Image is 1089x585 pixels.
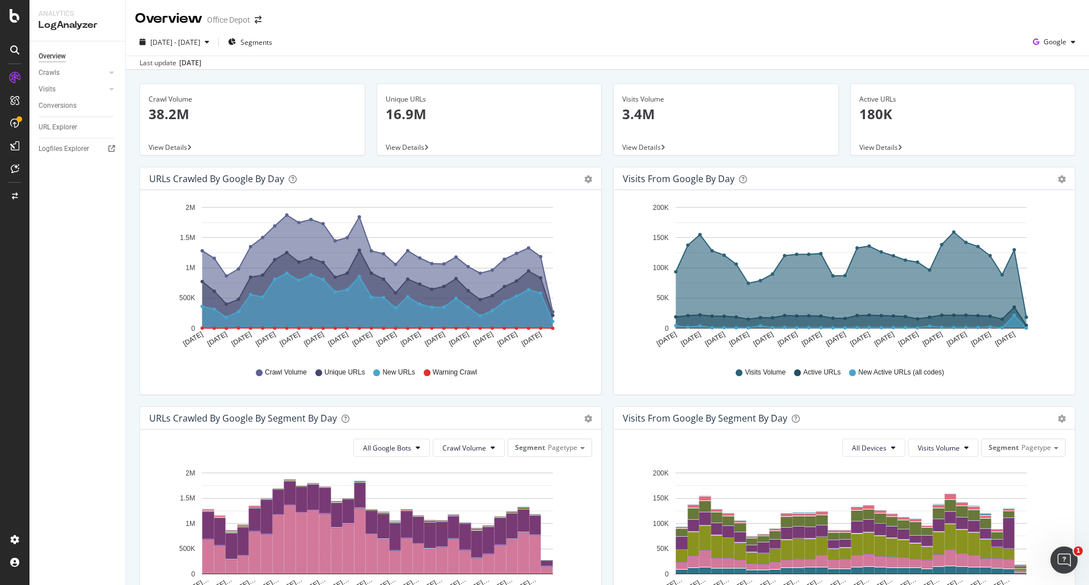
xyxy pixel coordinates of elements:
[149,199,588,357] svg: A chart.
[745,368,786,377] span: Visits Volume
[653,469,669,477] text: 200K
[873,330,896,348] text: [DATE]
[728,330,750,348] text: [DATE]
[515,443,545,452] span: Segment
[39,100,117,112] a: Conversions
[653,520,669,528] text: 100K
[946,330,968,348] text: [DATE]
[149,173,284,184] div: URLs Crawled by Google by day
[191,325,195,333] text: 0
[433,439,505,457] button: Crawl Volume
[1058,175,1066,183] div: gear
[185,204,195,212] text: 2M
[179,58,201,68] div: [DATE]
[623,199,1062,357] svg: A chart.
[149,142,187,152] span: View Details
[584,415,592,423] div: gear
[825,330,847,348] text: [DATE]
[150,37,200,47] span: [DATE] - [DATE]
[584,175,592,183] div: gear
[207,14,250,26] div: Office Depot
[679,330,702,348] text: [DATE]
[842,439,905,457] button: All Devices
[351,330,374,348] text: [DATE]
[149,104,356,124] p: 38.2M
[472,330,495,348] text: [DATE]
[859,104,1067,124] p: 180K
[424,330,446,348] text: [DATE]
[908,439,978,457] button: Visits Volume
[39,50,66,62] div: Overview
[1022,443,1051,452] span: Pagetype
[39,50,117,62] a: Overview
[39,121,117,133] a: URL Explorer
[1050,546,1078,574] iframe: Intercom live chat
[622,142,661,152] span: View Details
[149,413,337,424] div: URLs Crawled by Google By Segment By Day
[39,83,56,95] div: Visits
[265,368,307,377] span: Crawl Volume
[179,294,195,302] text: 500K
[386,104,593,124] p: 16.9M
[969,330,992,348] text: [DATE]
[859,94,1067,104] div: Active URLs
[149,94,356,104] div: Crawl Volume
[1074,546,1083,555] span: 1
[39,143,89,155] div: Logfiles Explorer
[302,330,325,348] text: [DATE]
[39,100,77,112] div: Conversions
[278,330,301,348] text: [DATE]
[852,443,887,453] span: All Devices
[623,173,735,184] div: Visits from Google by day
[324,368,365,377] span: Unique URLs
[622,94,830,104] div: Visits Volume
[653,234,669,242] text: 150K
[140,58,201,68] div: Last update
[327,330,349,348] text: [DATE]
[752,330,775,348] text: [DATE]
[255,16,261,24] div: arrow-right-arrow-left
[185,264,195,272] text: 1M
[254,330,277,348] text: [DATE]
[657,545,669,553] text: 50K
[386,142,424,152] span: View Details
[803,368,841,377] span: Active URLs
[179,545,195,553] text: 500K
[39,143,117,155] a: Logfiles Explorer
[653,204,669,212] text: 200K
[448,330,470,348] text: [DATE]
[653,494,669,502] text: 150K
[800,330,823,348] text: [DATE]
[496,330,518,348] text: [DATE]
[39,83,106,95] a: Visits
[548,443,577,452] span: Pagetype
[230,330,253,348] text: [DATE]
[39,19,116,32] div: LogAnalyzer
[386,94,593,104] div: Unique URLs
[180,234,195,242] text: 1.5M
[185,520,195,528] text: 1M
[776,330,799,348] text: [DATE]
[223,33,277,51] button: Segments
[623,413,787,424] div: Visits from Google By Segment By Day
[921,330,944,348] text: [DATE]
[665,325,669,333] text: 0
[363,443,411,453] span: All Google Bots
[382,368,415,377] span: New URLs
[849,330,871,348] text: [DATE]
[858,368,944,377] span: New Active URLs (all codes)
[989,443,1019,452] span: Segment
[433,368,477,377] span: Warning Crawl
[704,330,727,348] text: [DATE]
[918,443,960,453] span: Visits Volume
[859,142,898,152] span: View Details
[442,443,486,453] span: Crawl Volume
[185,469,195,477] text: 2M
[653,264,669,272] text: 100K
[191,570,195,578] text: 0
[181,330,204,348] text: [DATE]
[520,330,543,348] text: [DATE]
[399,330,422,348] text: [DATE]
